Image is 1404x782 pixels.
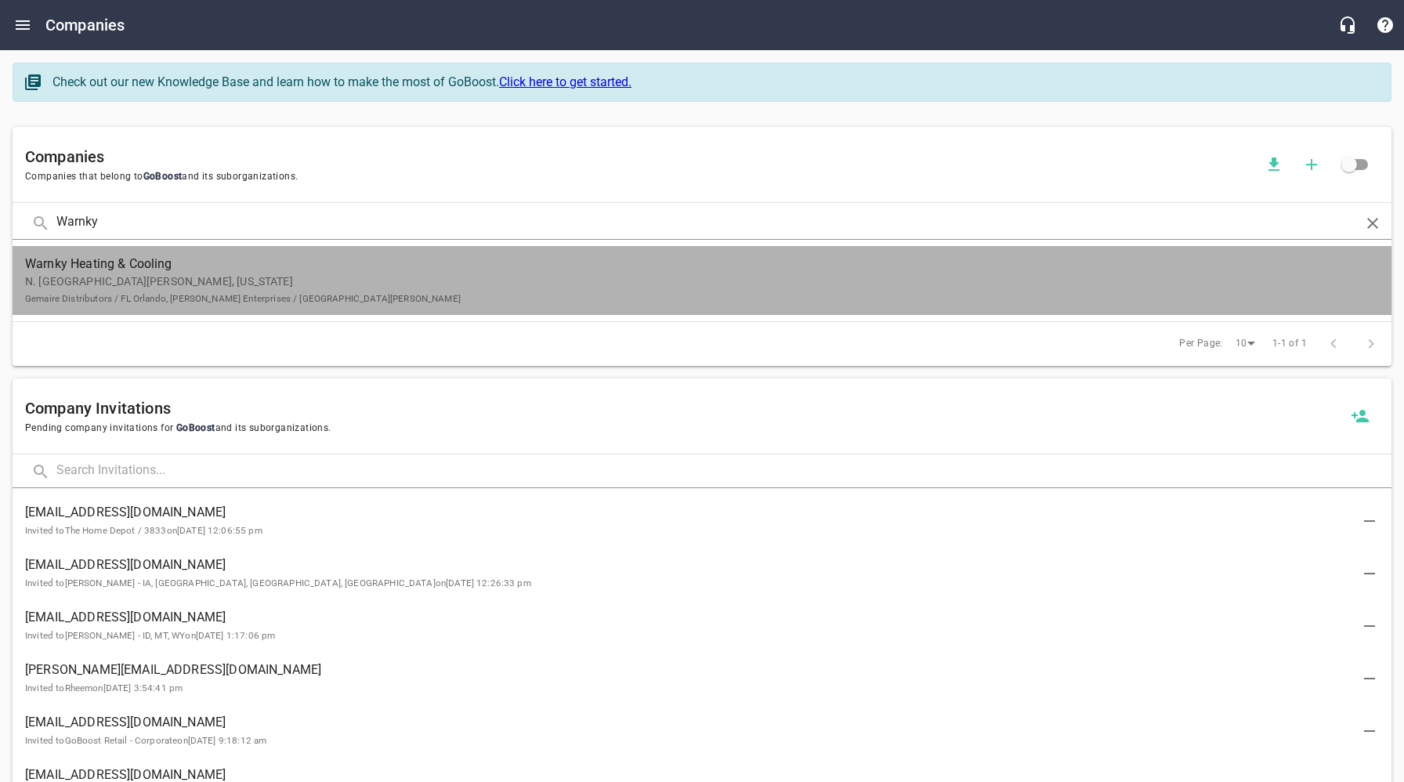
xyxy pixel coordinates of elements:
[25,293,461,304] small: Gemaire Distributors / FL Orlando, [PERSON_NAME] Enterprises / [GEOGRAPHIC_DATA][PERSON_NAME]
[1272,336,1307,352] span: 1-1 of 1
[25,273,1354,306] p: N. [GEOGRAPHIC_DATA][PERSON_NAME], [US_STATE]
[25,144,1255,169] h6: Companies
[1341,397,1379,435] button: Invite a new company
[25,396,1341,421] h6: Company Invitations
[1255,146,1293,183] button: Download companies
[25,169,1255,185] span: Companies that belong to and its suborganizations.
[1179,336,1223,352] span: Per Page:
[45,13,125,38] h6: Companies
[25,661,1354,679] span: [PERSON_NAME][EMAIL_ADDRESS][DOMAIN_NAME]
[25,255,1354,273] span: Warnky Heating & Cooling
[25,503,1354,522] span: [EMAIL_ADDRESS][DOMAIN_NAME]
[13,246,1391,315] a: Warnky Heating & CoolingN. [GEOGRAPHIC_DATA][PERSON_NAME], [US_STATE]Gemaire Distributors / FL Or...
[1351,660,1388,697] button: Delete Invitation
[25,608,1354,627] span: [EMAIL_ADDRESS][DOMAIN_NAME]
[25,556,1354,574] span: [EMAIL_ADDRESS][DOMAIN_NAME]
[25,735,266,746] small: Invited to GoBoost Retail - Corporate on [DATE] 9:18:12 am
[1330,146,1368,183] span: Click to view all companies
[1351,607,1388,645] button: Delete Invitation
[173,422,215,433] span: GoBoost
[25,713,1354,732] span: [EMAIL_ADDRESS][DOMAIN_NAME]
[56,206,1348,240] input: Search Companies...
[1366,6,1404,44] button: Support Portal
[25,682,183,693] small: Invited to Rheem on [DATE] 3:54:41 pm
[52,73,1375,92] div: Check out our new Knowledge Base and learn how to make the most of GoBoost.
[56,454,1391,488] input: Search Invitations...
[1293,146,1330,183] button: Add a new company
[499,74,631,89] a: Click here to get started.
[143,171,183,182] span: GoBoost
[25,630,275,641] small: Invited to [PERSON_NAME] - ID, MT, WY on [DATE] 1:17:06 pm
[25,525,262,536] small: Invited to The Home Depot / 3833 on [DATE] 12:06:55 pm
[1329,6,1366,44] button: Live Chat
[4,6,42,44] button: Open drawer
[1351,712,1388,750] button: Delete Invitation
[1229,333,1261,354] div: 10
[1351,555,1388,592] button: Delete Invitation
[1351,502,1388,540] button: Delete Invitation
[25,577,531,588] small: Invited to [PERSON_NAME] - IA, [GEOGRAPHIC_DATA], [GEOGRAPHIC_DATA], [GEOGRAPHIC_DATA] on [DATE] ...
[25,421,1341,436] span: Pending company invitations for and its suborganizations.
